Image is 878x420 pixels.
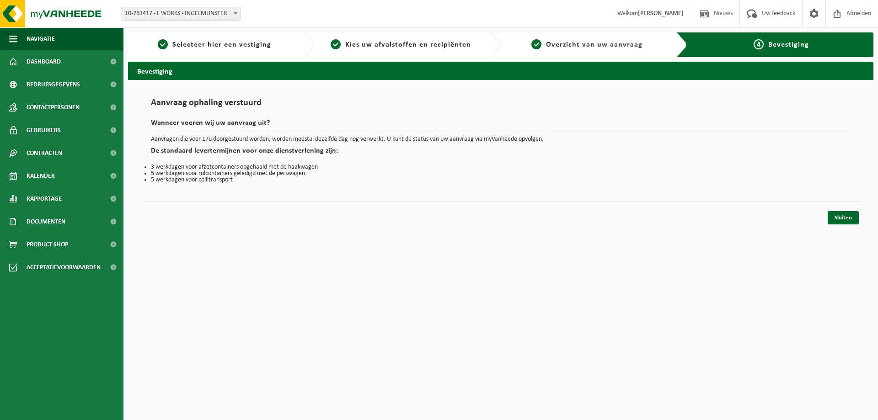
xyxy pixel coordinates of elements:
[27,165,55,187] span: Kalender
[27,119,61,142] span: Gebruikers
[638,10,684,17] strong: [PERSON_NAME]
[345,41,471,48] span: Kies uw afvalstoffen en recipiënten
[27,210,65,233] span: Documenten
[27,50,61,73] span: Dashboard
[505,39,669,50] a: 3Overzicht van uw aanvraag
[128,62,873,80] h2: Bevestiging
[27,233,68,256] span: Product Shop
[151,119,851,132] h2: Wanneer voeren wij uw aanvraag uit?
[151,177,851,183] li: 5 werkdagen voor collitransport
[151,136,851,143] p: Aanvragen die voor 17u doorgestuurd worden, worden meestal dezelfde dag nog verwerkt. U kunt de s...
[133,39,296,50] a: 1Selecteer hier een vestiging
[27,187,62,210] span: Rapportage
[331,39,341,49] span: 2
[27,73,80,96] span: Bedrijfsgegevens
[754,39,764,49] span: 4
[27,142,62,165] span: Contracten
[27,256,101,279] span: Acceptatievoorwaarden
[27,96,80,119] span: Contactpersonen
[172,41,271,48] span: Selecteer hier een vestiging
[151,98,851,112] h1: Aanvraag ophaling verstuurd
[319,39,483,50] a: 2Kies uw afvalstoffen en recipiënten
[121,7,240,20] span: 10-763417 - L WORKS - INGELMUNSTER
[151,170,851,177] li: 5 werkdagen voor rolcontainers geledigd met de perswagen
[151,164,851,170] li: 3 werkdagen voor afzetcontainers opgehaald met de haakwagen
[531,39,541,49] span: 3
[828,211,859,224] a: Sluiten
[546,41,642,48] span: Overzicht van uw aanvraag
[121,7,241,21] span: 10-763417 - L WORKS - INGELMUNSTER
[27,27,55,50] span: Navigatie
[158,39,168,49] span: 1
[768,41,809,48] span: Bevestiging
[151,147,851,159] h2: De standaard levertermijnen voor onze dienstverlening zijn:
